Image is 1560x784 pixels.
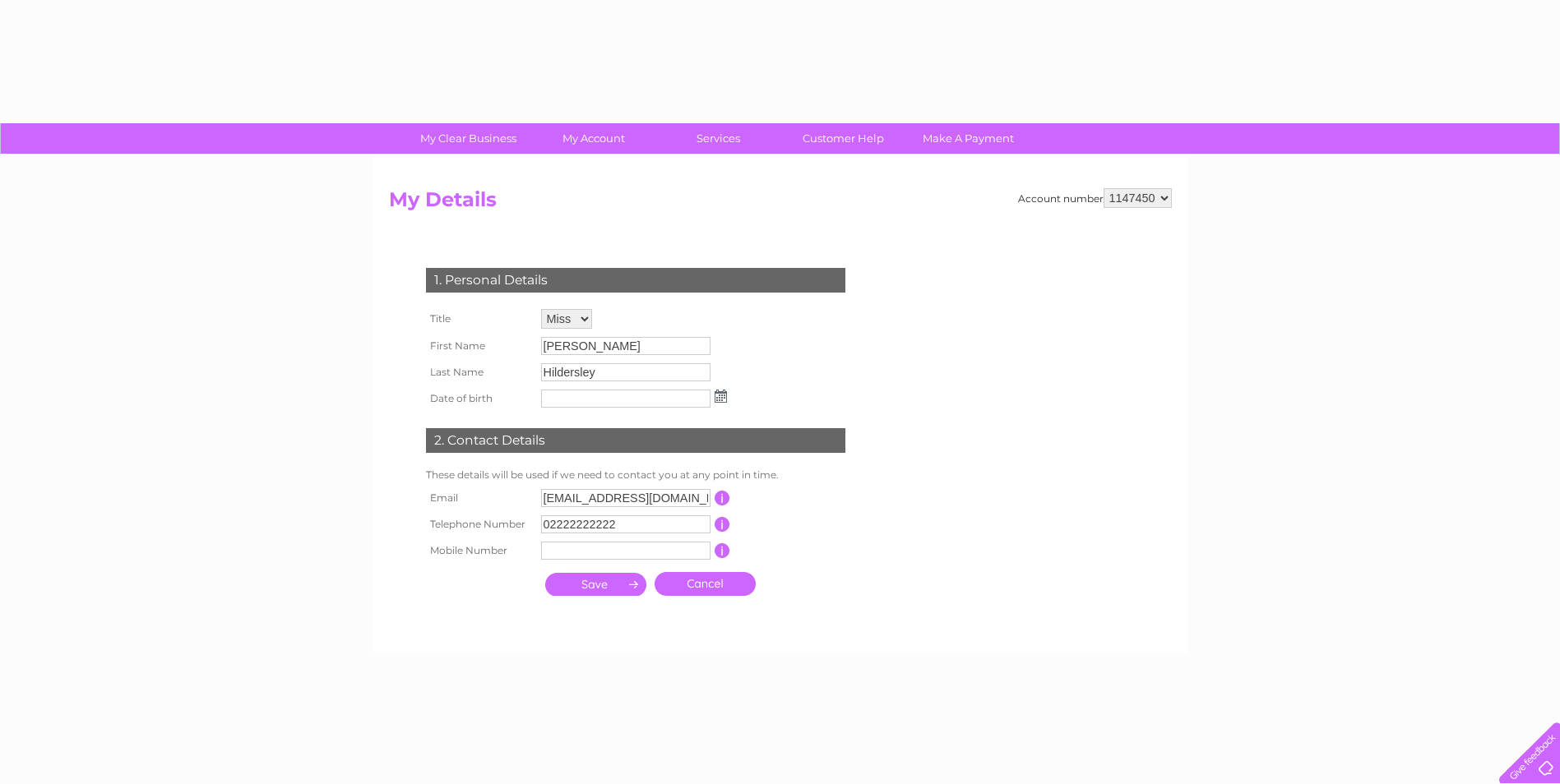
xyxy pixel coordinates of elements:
[422,485,537,511] th: Email
[1018,188,1172,208] div: Account number
[422,333,537,359] th: First Name
[422,511,537,537] th: Telephone Number
[775,123,911,154] a: Customer Help
[389,188,1172,219] h2: My Details
[715,491,730,505] input: Information
[422,465,849,485] td: These details will be used if we need to contact you at any point in time.
[545,573,646,596] input: Submit
[715,517,730,532] input: Information
[525,123,661,154] a: My Account
[655,572,756,596] a: Cancel
[422,305,537,333] th: Title
[715,390,727,403] img: ...
[422,359,537,385] th: Last Name
[422,537,537,564] th: Mobile Number
[426,268,845,293] div: 1. Personal Details
[900,123,1036,154] a: Make A Payment
[400,123,536,154] a: My Clear Business
[426,428,845,453] div: 2. Contact Details
[650,123,786,154] a: Services
[422,385,537,412] th: Date of birth
[715,543,730,558] input: Information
